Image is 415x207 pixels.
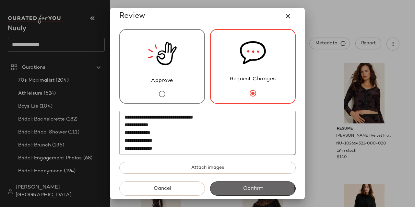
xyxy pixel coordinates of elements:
[151,77,173,85] span: Approve
[153,186,171,192] span: Cancel
[230,75,276,83] span: Request Changes
[240,30,266,75] img: svg%3e
[119,162,296,174] button: Attach images
[148,30,177,77] img: review_new_snapshot.RGmwQ69l.svg
[119,181,205,196] button: Cancel
[119,11,145,21] span: Review
[243,186,263,192] span: Confirm
[191,165,224,170] span: Attach images
[210,181,296,196] button: Confirm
